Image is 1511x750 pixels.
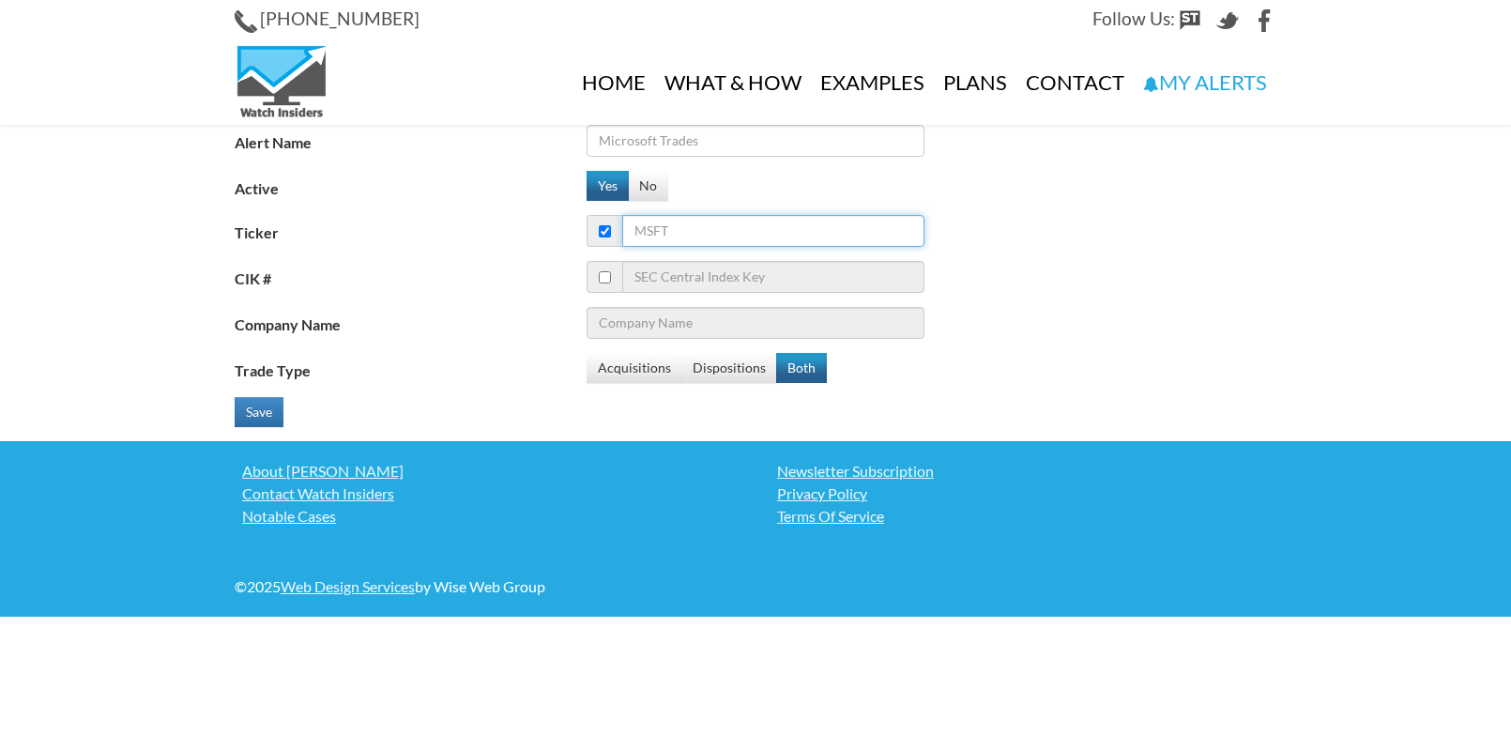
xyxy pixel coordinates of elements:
[587,307,924,339] input: Company Name
[235,261,587,290] label: CIK #
[655,40,811,125] a: What & How
[587,171,629,201] button: Yes
[770,482,1276,505] a: Privacy Policy
[235,353,587,382] label: Trade Type
[776,353,827,383] button: Both
[1216,9,1239,32] img: Twitter
[235,307,587,336] label: Company Name
[1092,8,1175,29] span: Follow Us:
[235,505,741,528] a: Notable Cases
[770,505,1276,528] a: Terms Of Service
[622,261,924,293] input: SEC Central Index Key
[1254,9,1276,32] img: Facebook
[235,460,741,482] a: About [PERSON_NAME]
[235,125,587,154] label: Alert Name
[235,10,257,33] img: Phone
[934,40,1016,125] a: Plans
[260,8,420,29] span: [PHONE_NUMBER]
[1016,40,1134,125] a: Contact
[587,353,682,383] button: Acquisitions
[235,482,741,505] a: Contact Watch Insiders
[1134,40,1276,125] a: My Alerts
[572,40,655,125] a: Home
[770,460,1276,482] a: Newsletter Subscription
[587,125,924,157] input: Microsoft Trades
[281,577,415,595] a: Web Design Services
[235,575,741,598] div: © 2025 by Wise Web Group
[235,397,283,427] button: Save
[235,215,587,244] label: Ticker
[622,215,924,247] input: MSFT
[1179,9,1201,32] img: StockTwits
[235,171,587,200] label: Active
[628,171,668,201] button: No
[811,40,934,125] a: Examples
[681,353,777,383] button: Dispositions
